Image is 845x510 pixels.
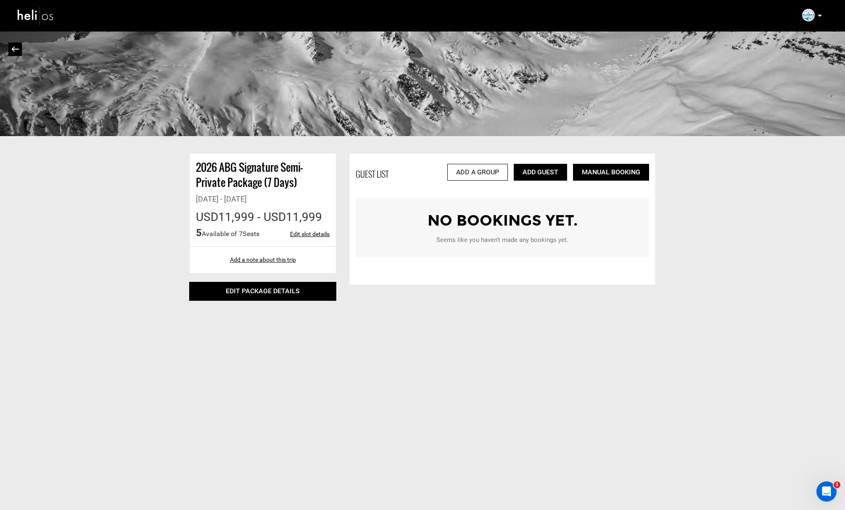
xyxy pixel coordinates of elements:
a: 2026 ABG Signature Semi-Private Package (7 Days) [196,159,303,190]
img: next [11,46,19,52]
a: Add a note about this trip [230,256,296,263]
div: No Bookings Yet. [360,210,645,231]
div: USD11,999 - USD11,999 [196,209,330,226]
img: 438683b5cd015f564d7e3f120c79d992.png [802,9,815,21]
span: s [256,230,259,238]
span: 1 [834,481,840,488]
span: Seat [243,230,256,238]
a: Add a Group [447,164,508,181]
iframe: Intercom live chat [816,481,837,502]
div: Available of 7 [196,226,259,240]
img: heli-logo [17,5,55,27]
a: Edit slot details [290,230,330,238]
div: Guest List [356,168,388,180]
a: Add Guest [514,164,567,181]
a: Edit package details [226,287,300,295]
button: Edit package details [189,282,336,301]
a: Manual Booking [573,164,649,181]
p: Seems like you haven’t made any bookings yet. [360,236,645,244]
div: [DATE] - [DATE] [196,194,330,205]
span: 5 [196,227,202,239]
